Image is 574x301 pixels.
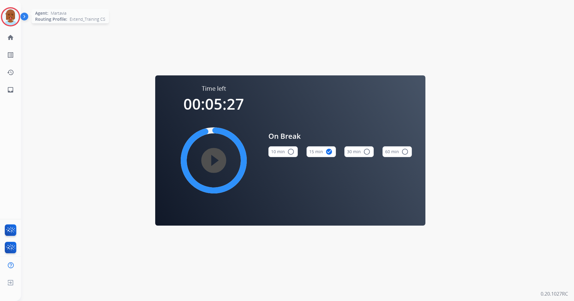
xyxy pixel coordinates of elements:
span: Routing Profile: [35,16,67,22]
mat-icon: radio_button_unchecked [287,148,295,155]
button: 30 min [344,146,374,157]
mat-icon: inbox [7,86,14,93]
mat-icon: check_circle [325,148,333,155]
img: avatar [2,8,19,25]
button: 60 min [382,146,412,157]
mat-icon: radio_button_unchecked [363,148,370,155]
span: Time left [202,84,226,93]
mat-icon: radio_button_unchecked [401,148,409,155]
span: Agent: [35,10,48,16]
mat-icon: list_alt [7,51,14,59]
button: 15 min [307,146,336,157]
span: Martavia [51,10,66,16]
span: Extend_Training CS [70,16,105,22]
span: 00:05:27 [183,94,244,114]
mat-icon: history [7,69,14,76]
mat-icon: home [7,34,14,41]
mat-icon: play_circle_filled [210,157,217,164]
p: 0.20.1027RC [541,290,568,297]
button: 10 min [268,146,298,157]
span: On Break [268,131,412,141]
